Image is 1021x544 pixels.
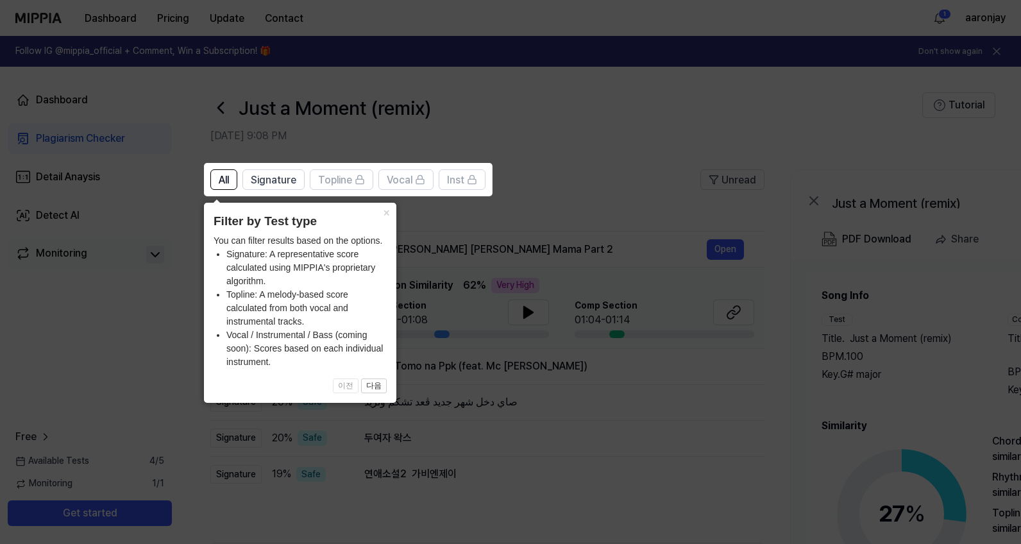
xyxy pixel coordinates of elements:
[318,173,352,188] span: Topline
[226,248,387,288] li: Signature: A representative score calculated using MIPPIA's proprietary algorithm.
[376,203,396,221] button: Close
[378,169,434,190] button: Vocal
[251,173,296,188] span: Signature
[439,169,485,190] button: Inst
[226,288,387,328] li: Topline: A melody-based score calculated from both vocal and instrumental tracks.
[310,169,373,190] button: Topline
[361,378,387,394] button: 다음
[210,169,237,190] button: All
[447,173,464,188] span: Inst
[242,169,305,190] button: Signature
[226,328,387,369] li: Vocal / Instrumental / Bass (coming soon): Scores based on each individual instrument.
[219,173,229,188] span: All
[214,234,387,369] div: You can filter results based on the options.
[214,212,387,231] header: Filter by Test type
[387,173,412,188] span: Vocal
